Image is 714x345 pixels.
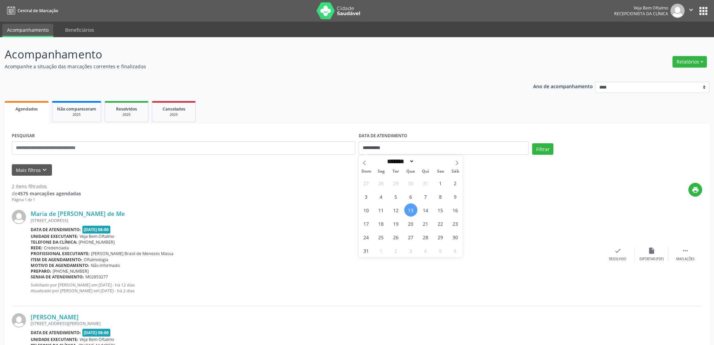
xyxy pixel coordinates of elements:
span: Agosto 3, 2025 [360,190,373,203]
div: [STREET_ADDRESS][PERSON_NAME] [31,321,601,326]
button: Filtrar [532,143,553,155]
a: Beneficiários [60,24,99,36]
i: keyboard_arrow_down [41,166,48,174]
b: Unidade executante: [31,337,78,342]
span: [DATE] 08:00 [82,329,111,337]
span: Sáb [448,169,463,174]
span: Agosto 16, 2025 [449,203,462,217]
span: Agosto 2, 2025 [449,176,462,190]
span: Julho 30, 2025 [404,176,417,190]
b: Senha de atendimento: [31,274,84,280]
div: 2025 [110,112,143,117]
span: Agosto 25, 2025 [375,230,388,244]
span: Agosto 20, 2025 [404,217,417,230]
a: [PERSON_NAME] [31,313,79,321]
span: Agosto 7, 2025 [419,190,432,203]
span: Qua [403,169,418,174]
button: print [688,183,702,197]
span: Agosto 1, 2025 [434,176,447,190]
span: [PERSON_NAME] Brasil de Menezes Massa [91,251,173,256]
span: [PHONE_NUMBER] [79,239,115,245]
span: Credenciada [44,245,69,251]
span: Agosto 24, 2025 [360,230,373,244]
div: 2025 [57,112,96,117]
input: Year [414,158,437,165]
b: Profissional executante: [31,251,90,256]
span: Agosto 4, 2025 [375,190,388,203]
span: Recepcionista da clínica [614,11,668,17]
select: Month [385,158,415,165]
div: Veja Bem Oftalmo [614,5,668,11]
span: Agosto 19, 2025 [389,217,403,230]
span: Agosto 8, 2025 [434,190,447,203]
b: Telefone da clínica: [31,239,77,245]
span: Setembro 2, 2025 [389,244,403,257]
span: Agosto 6, 2025 [404,190,417,203]
span: Setembro 6, 2025 [449,244,462,257]
span: Não informado [91,263,120,268]
span: [PHONE_NUMBER] [53,268,89,274]
i:  [687,6,695,14]
button: apps [697,5,709,17]
span: Agosto 21, 2025 [419,217,432,230]
span: Cancelados [163,106,185,112]
img: img [12,313,26,327]
p: Ano de acompanhamento [533,82,593,90]
b: Unidade executante: [31,233,78,239]
span: Agosto 22, 2025 [434,217,447,230]
b: Item de agendamento: [31,257,82,263]
span: Agosto 23, 2025 [449,217,462,230]
div: 2025 [157,112,191,117]
span: Veja Bem Oftalmo [80,337,114,342]
span: Agosto 26, 2025 [389,230,403,244]
span: Julho 29, 2025 [389,176,403,190]
i:  [682,247,689,254]
span: Agosto 14, 2025 [419,203,432,217]
a: Acompanhamento [2,24,53,37]
b: Data de atendimento: [31,227,81,232]
div: [STREET_ADDRESS] [31,218,601,223]
span: Resolvidos [116,106,137,112]
span: Seg [374,169,388,174]
span: Agosto 29, 2025 [434,230,447,244]
div: Mais ações [676,257,694,262]
span: Qui [418,169,433,174]
span: Julho 28, 2025 [375,176,388,190]
i: insert_drive_file [648,247,655,254]
span: Central de Marcação [18,8,58,14]
label: PESQUISAR [12,131,35,141]
span: Agosto 12, 2025 [389,203,403,217]
button: Relatórios [672,56,707,68]
a: Central de Marcação [5,5,58,16]
div: Resolvido [609,257,626,262]
b: Preparo: [31,268,51,274]
span: Agosto 30, 2025 [449,230,462,244]
span: Agosto 5, 2025 [389,190,403,203]
label: DATA DE ATENDIMENTO [359,131,407,141]
span: Agosto 28, 2025 [419,230,432,244]
b: Motivo de agendamento: [31,263,89,268]
span: Agosto 10, 2025 [360,203,373,217]
div: 2 itens filtrados [12,183,81,190]
i: check [614,247,622,254]
span: Oftalmologia [84,257,108,263]
span: Sex [433,169,448,174]
a: Maria de [PERSON_NAME] de Me [31,210,125,217]
span: Agosto 9, 2025 [449,190,462,203]
p: Acompanhamento [5,46,498,63]
span: Agendados [16,106,38,112]
span: Agosto 11, 2025 [375,203,388,217]
span: Setembro 3, 2025 [404,244,417,257]
b: Data de atendimento: [31,330,81,336]
span: Agosto 18, 2025 [375,217,388,230]
p: Solicitado por [PERSON_NAME] em [DATE] - há 12 dias Atualizado por [PERSON_NAME] em [DATE] - há 2... [31,282,601,294]
span: Agosto 17, 2025 [360,217,373,230]
span: Setembro 4, 2025 [419,244,432,257]
span: Ter [388,169,403,174]
button:  [685,4,697,18]
div: Página 1 de 1 [12,197,81,203]
span: Agosto 15, 2025 [434,203,447,217]
img: img [670,4,685,18]
span: Julho 27, 2025 [360,176,373,190]
span: Dom [359,169,374,174]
